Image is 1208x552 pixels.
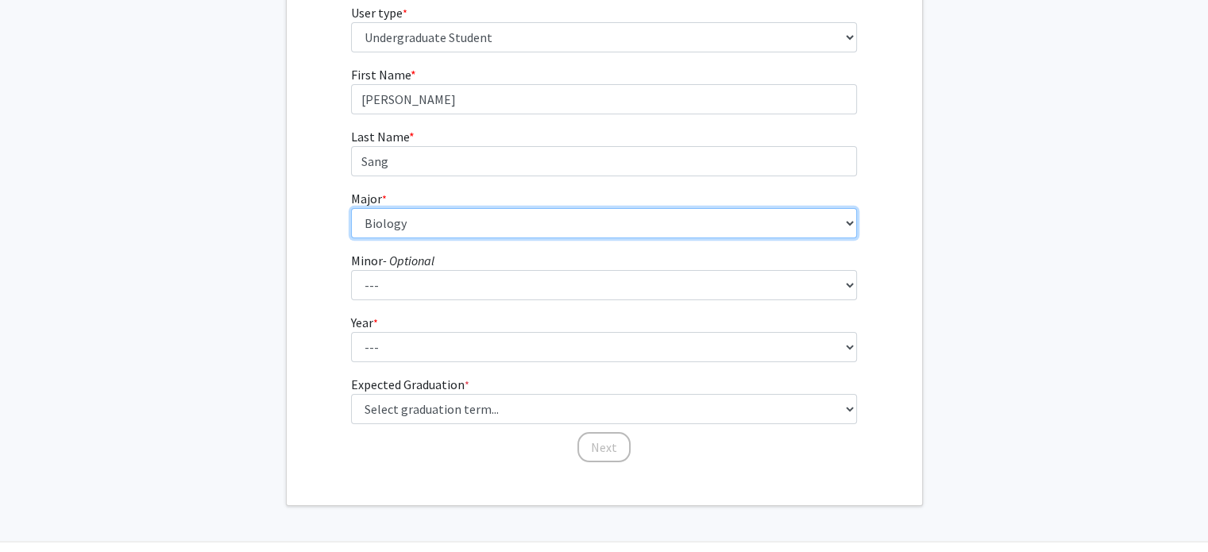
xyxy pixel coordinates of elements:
label: Year [351,313,378,332]
span: Last Name [351,129,409,145]
label: User type [351,3,407,22]
label: Expected Graduation [351,375,469,394]
button: Next [577,432,631,462]
label: Minor [351,251,434,270]
span: First Name [351,67,411,83]
i: - Optional [383,253,434,268]
iframe: Chat [12,481,68,540]
label: Major [351,189,387,208]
